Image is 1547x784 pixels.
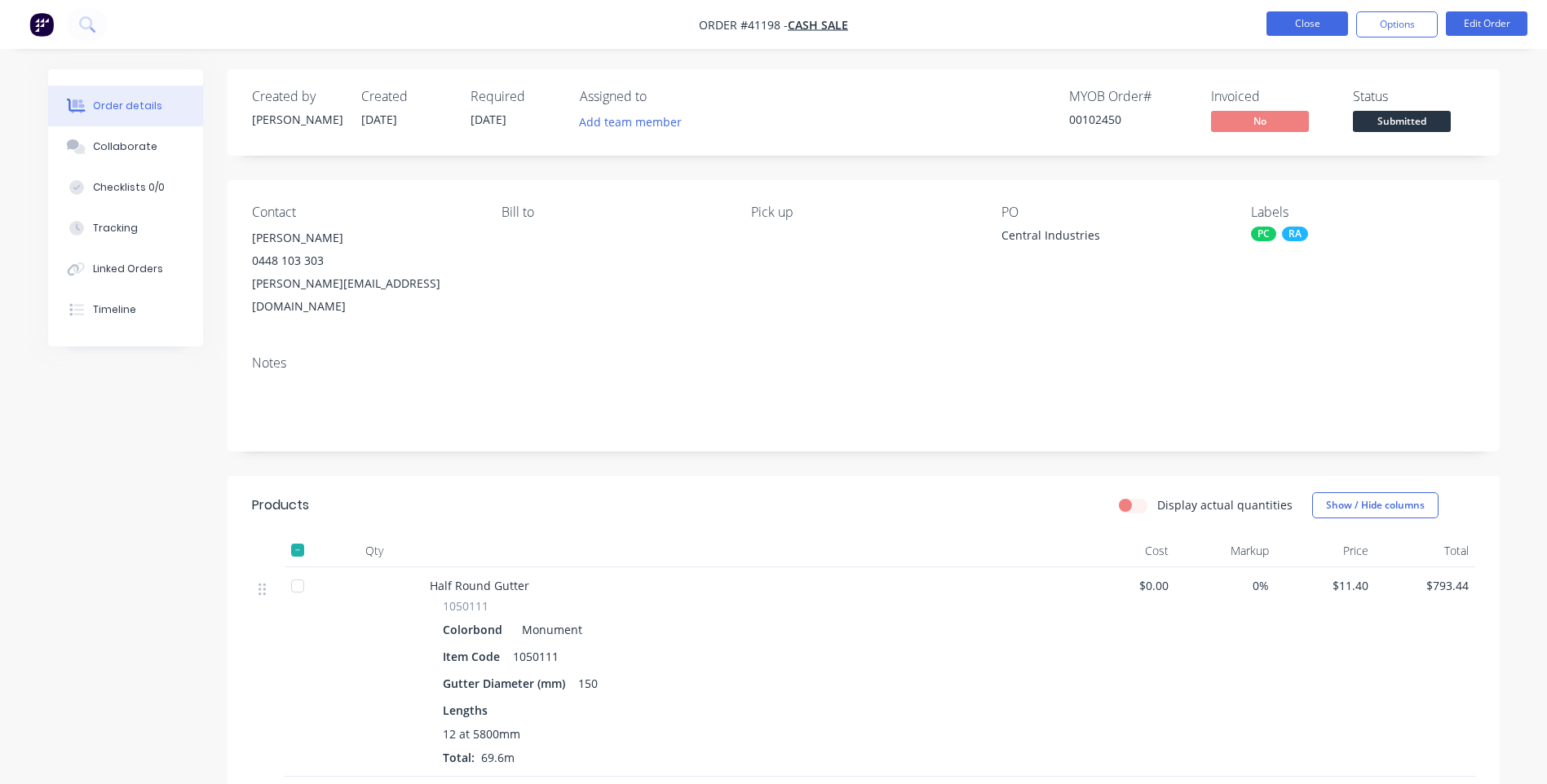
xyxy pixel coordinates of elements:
span: Submitted [1353,111,1451,131]
div: Central Industries [1001,227,1205,249]
span: [DATE] [471,112,506,127]
span: 1050111 [443,597,488,614]
span: No [1211,111,1309,131]
div: Markup [1175,535,1275,567]
div: Item Code [443,645,506,668]
div: Created [361,89,451,104]
div: 00102450 [1069,111,1191,128]
div: Assigned to [580,89,743,104]
span: 0% [1182,577,1269,594]
span: Lengths [443,702,488,719]
div: Collaborate [93,139,157,154]
div: Pick up [751,205,975,220]
div: Monument [515,618,582,641]
div: Checklists 0/0 [93,180,165,195]
div: Total [1375,535,1475,567]
div: Labels [1251,205,1474,220]
div: Contact [252,205,475,220]
div: Price [1275,535,1376,567]
div: PC [1251,227,1276,241]
div: Tracking [93,221,138,236]
button: Linked Orders [48,249,203,289]
div: Created by [252,89,342,104]
div: RA [1282,227,1308,241]
span: 69.6m [475,750,521,765]
div: Cost [1076,535,1176,567]
button: Close [1266,11,1348,36]
div: Status [1353,89,1475,104]
button: Show / Hide columns [1312,492,1439,518]
div: Timeline [93,302,136,317]
button: Options [1356,11,1438,37]
button: Checklists 0/0 [48,167,203,208]
div: [PERSON_NAME] [252,111,342,128]
button: Add team member [580,111,691,133]
div: Qty [325,535,423,567]
div: Linked Orders [93,262,163,276]
div: MYOB Order # [1069,89,1191,104]
div: [PERSON_NAME]0448 103 303[PERSON_NAME][EMAIL_ADDRESS][DOMAIN_NAME] [252,227,475,318]
span: Order #41198 - [699,17,788,33]
div: 1050111 [506,645,565,668]
label: Display actual quantities [1157,496,1293,513]
span: $793.44 [1381,577,1469,594]
div: 150 [572,672,604,695]
div: [PERSON_NAME] [252,227,475,249]
div: PO [1001,205,1225,220]
button: Edit Order [1446,11,1527,36]
img: Factory [29,12,54,37]
span: [DATE] [361,112,397,127]
div: Notes [252,355,1475,371]
button: Tracking [48,208,203,249]
span: $0.00 [1082,577,1169,594]
button: Order details [48,86,203,126]
button: Add team member [570,111,690,133]
button: Timeline [48,289,203,330]
span: Total: [443,750,475,765]
div: Products [252,496,309,515]
div: Order details [93,99,162,113]
button: Collaborate [48,126,203,167]
div: 0448 103 303 [252,249,475,272]
div: Gutter Diameter (mm) [443,672,572,695]
a: CASH SALE [788,17,848,33]
div: [PERSON_NAME][EMAIL_ADDRESS][DOMAIN_NAME] [252,272,475,318]
span: 12 at 5800mm [443,725,520,742]
span: $11.40 [1282,577,1369,594]
button: Submitted [1353,111,1451,135]
div: Required [471,89,560,104]
span: Half Round Gutter [430,578,529,593]
div: Invoiced [1211,89,1333,104]
div: Bill to [502,205,725,220]
div: Colorbond [443,618,509,641]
